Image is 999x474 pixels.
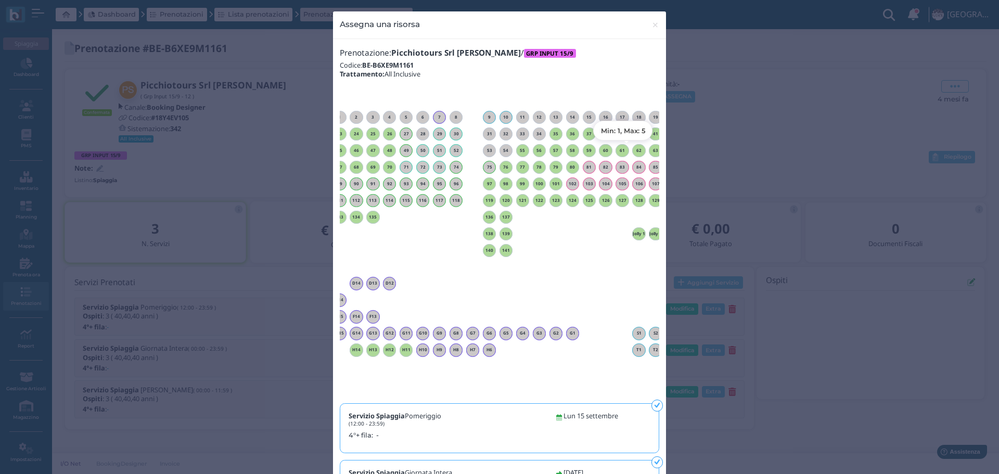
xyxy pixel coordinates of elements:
[483,182,496,186] h6: 97
[350,148,363,153] h6: 46
[649,182,662,186] h6: 107
[566,182,580,186] h6: 102
[649,115,662,120] h6: 19
[350,314,363,319] h6: F14
[616,198,629,203] h6: 127
[516,198,530,203] h6: 121
[400,115,413,120] h6: 5
[549,198,563,203] h6: 123
[483,165,496,170] h6: 75
[566,165,580,170] h6: 80
[433,198,446,203] h6: 117
[450,182,463,186] h6: 96
[450,331,463,336] h6: G8
[400,331,413,336] h6: G11
[466,331,480,336] h6: G7
[632,115,646,120] h6: 18
[549,331,563,336] h6: G2
[516,132,530,136] h6: 33
[333,331,347,336] h6: G15
[516,182,530,186] h6: 99
[333,182,347,186] h6: 89
[400,165,413,170] h6: 71
[433,132,446,136] h6: 29
[499,248,513,253] h6: 141
[599,148,612,153] h6: 60
[450,165,463,170] h6: 74
[433,165,446,170] h6: 73
[583,132,596,136] h6: 37
[632,348,646,352] h6: T1
[366,115,380,120] h6: 3
[549,148,563,153] h6: 57
[383,165,396,170] h6: 70
[333,198,347,203] h6: 111
[483,331,496,336] h6: G6
[350,215,363,220] h6: 134
[350,115,363,120] h6: 2
[366,281,380,286] h6: D13
[483,198,496,203] h6: 119
[599,182,612,186] h6: 104
[349,430,544,440] label: 4°+ fila: -
[433,115,446,120] h6: 7
[383,182,396,186] h6: 92
[651,18,659,32] span: ×
[563,412,618,419] h5: Lun 15 settembre
[433,148,446,153] h6: 51
[616,165,629,170] h6: 83
[649,348,662,352] h6: T2
[340,49,659,58] h4: Prenotazione: /
[483,248,496,253] h6: 140
[433,182,446,186] h6: 95
[450,348,463,352] h6: H8
[499,215,513,220] h6: 137
[333,132,347,136] h6: 23
[499,331,513,336] h6: G5
[366,348,380,352] h6: H13
[632,198,646,203] h6: 128
[333,298,347,302] h6: E14
[366,314,380,319] h6: F13
[499,182,513,186] h6: 98
[499,232,513,236] h6: 139
[533,115,546,120] h6: 12
[566,198,580,203] h6: 124
[649,331,662,336] h6: S2
[333,314,347,319] h6: F15
[333,115,347,120] h6: 1
[450,115,463,120] h6: 8
[383,281,396,286] h6: D12
[416,165,430,170] h6: 72
[383,331,396,336] h6: G12
[350,132,363,136] h6: 24
[593,121,652,140] div: Min: 1, Max: 5
[583,198,596,203] h6: 125
[383,115,396,120] h6: 4
[533,165,546,170] h6: 78
[450,132,463,136] h6: 30
[366,132,380,136] h6: 25
[450,148,463,153] h6: 52
[583,182,596,186] h6: 103
[483,115,496,120] h6: 9
[400,182,413,186] h6: 93
[599,198,612,203] h6: 126
[583,165,596,170] h6: 81
[383,132,396,136] h6: 26
[516,331,530,336] h6: G4
[350,165,363,170] h6: 68
[516,148,530,153] h6: 55
[362,60,414,70] b: BE-B6XE9M1161
[549,182,563,186] h6: 101
[366,331,380,336] h6: G13
[533,331,546,336] h6: G3
[433,331,446,336] h6: G9
[31,8,69,16] span: Assistenza
[340,18,420,30] h4: Assegna una risorsa
[416,198,430,203] h6: 116
[483,148,496,153] h6: 53
[400,132,413,136] h6: 27
[499,148,513,153] h6: 54
[549,115,563,120] h6: 13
